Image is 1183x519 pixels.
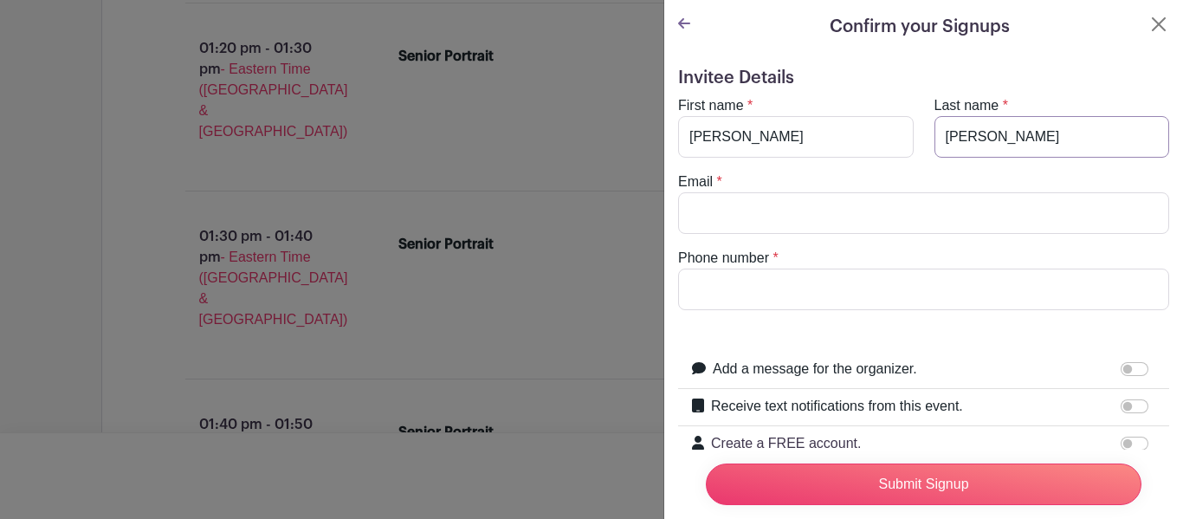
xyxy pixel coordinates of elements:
[934,95,999,116] label: Last name
[713,359,917,380] label: Add a message for the organizer.
[711,396,963,417] label: Receive text notifications from this event.
[678,68,1169,88] h5: Invitee Details
[678,95,744,116] label: First name
[711,433,1117,454] p: Create a FREE account.
[706,464,1141,505] input: Submit Signup
[830,14,1010,40] h5: Confirm your Signups
[1148,14,1169,35] button: Close
[678,172,713,192] label: Email
[678,248,769,269] label: Phone number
